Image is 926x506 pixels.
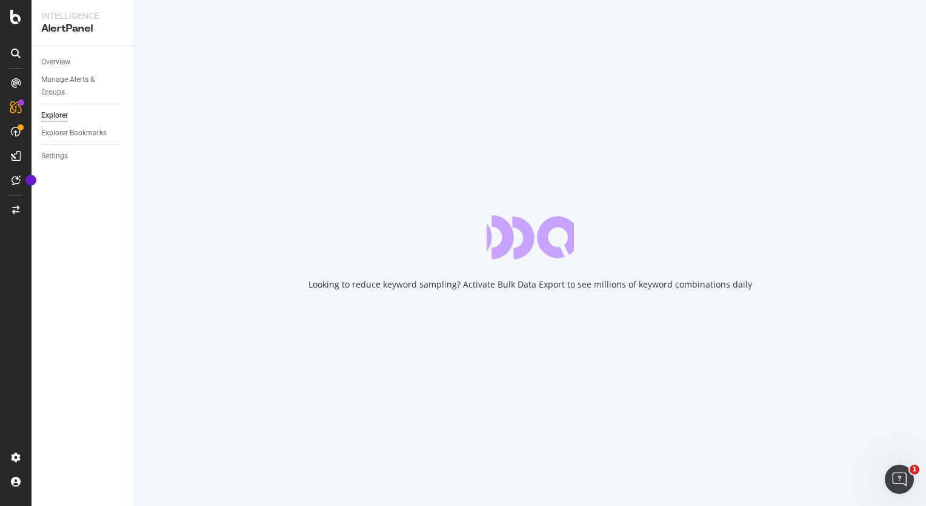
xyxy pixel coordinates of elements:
[25,175,36,186] div: Tooltip anchor
[41,10,124,22] div: Intelligence
[885,465,914,494] iframe: Intercom live chat
[41,56,125,69] a: Overview
[41,150,68,163] div: Settings
[41,73,114,99] div: Manage Alerts & Groups
[41,109,68,122] div: Explorer
[41,127,125,140] a: Explorer Bookmarks
[41,73,125,99] a: Manage Alerts & Groups
[41,56,70,69] div: Overview
[308,278,752,291] div: Looking to reduce keyword sampling? Activate Bulk Data Export to see millions of keyword combinat...
[41,22,124,36] div: AlertPanel
[41,127,107,140] div: Explorer Bookmarks
[41,109,125,122] a: Explorer
[487,215,574,259] div: animation
[41,150,125,163] a: Settings
[910,465,919,474] span: 1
